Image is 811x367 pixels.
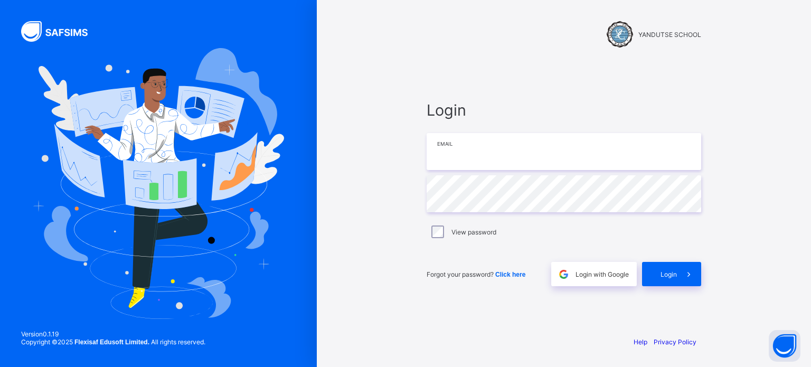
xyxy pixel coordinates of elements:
[634,338,647,346] a: Help
[661,270,677,278] span: Login
[427,270,525,278] span: Forgot your password?
[495,270,525,278] a: Click here
[638,31,701,39] span: YANDUTSE SCHOOL
[576,270,629,278] span: Login with Google
[451,228,496,236] label: View password
[495,271,525,278] span: Click here
[427,101,701,119] span: Login
[558,268,570,280] img: google.396cfc9801f0270233282035f929180a.svg
[74,338,149,346] strong: Flexisaf Edusoft Limited.
[654,338,696,346] a: Privacy Policy
[21,338,205,346] span: Copyright © 2025 All rights reserved.
[21,21,100,42] img: SAFSIMS Logo
[769,330,800,362] button: Open asap
[21,330,205,338] span: Version 0.1.19
[33,48,284,318] img: Hero Image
